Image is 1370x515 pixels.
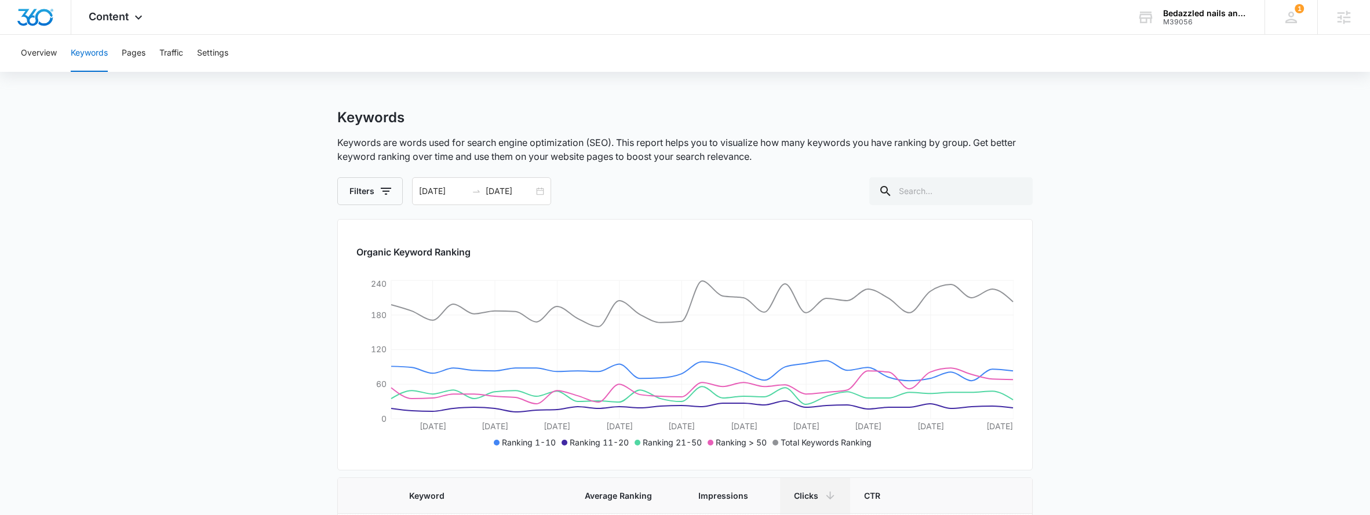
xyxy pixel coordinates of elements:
[356,245,1014,259] h2: Organic Keyword Ranking
[917,421,944,431] tspan: [DATE]
[337,177,403,205] button: Filters
[71,35,108,72] button: Keywords
[21,35,57,72] button: Overview
[409,490,540,502] span: Keyword
[570,437,629,447] span: Ranking 11-20
[585,490,654,502] span: Average Ranking
[420,421,446,431] tspan: [DATE]
[855,421,881,431] tspan: [DATE]
[337,109,405,126] h1: Keywords
[482,421,508,431] tspan: [DATE]
[89,10,129,23] span: Content
[381,414,387,423] tspan: 0
[197,35,228,72] button: Settings
[781,437,872,447] span: Total Keywords Ranking
[337,136,1033,163] p: Keywords are words used for search engine optimization (SEO). This report helps you to visualize ...
[643,437,702,447] span: Ranking 21-50
[472,187,481,196] span: to
[606,421,633,431] tspan: [DATE]
[486,185,534,198] input: End date
[793,421,819,431] tspan: [DATE]
[986,421,1013,431] tspan: [DATE]
[371,279,387,288] tspan: 240
[472,187,481,196] span: swap-right
[502,437,556,447] span: Ranking 1-10
[376,379,387,389] tspan: 60
[159,35,183,72] button: Traffic
[716,437,767,447] span: Ranking > 50
[794,490,819,502] span: Clicks
[371,310,387,320] tspan: 180
[1163,9,1248,18] div: account name
[698,490,749,502] span: Impressions
[544,421,570,431] tspan: [DATE]
[869,177,1033,205] input: Search...
[1163,18,1248,26] div: account id
[1295,4,1304,13] div: notifications count
[668,421,695,431] tspan: [DATE]
[419,185,467,198] input: Start date
[864,490,881,502] span: CTR
[371,344,387,354] tspan: 120
[1295,4,1304,13] span: 1
[122,35,145,72] button: Pages
[731,421,757,431] tspan: [DATE]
